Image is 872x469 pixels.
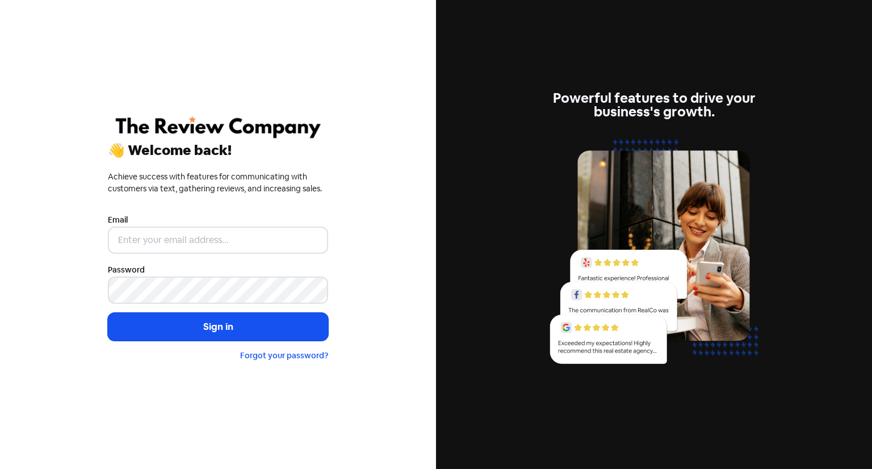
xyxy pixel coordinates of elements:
img: reviews [544,132,764,377]
div: Powerful features to drive your business's growth. [544,91,764,119]
input: Enter your email address... [108,227,328,254]
div: Achieve success with features for communicating with customers via text, gathering reviews, and i... [108,171,328,195]
button: Sign in [108,313,328,341]
a: Forgot your password? [240,350,328,361]
label: Email [108,214,128,226]
div: 👋 Welcome back! [108,144,328,157]
label: Password [108,264,145,276]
